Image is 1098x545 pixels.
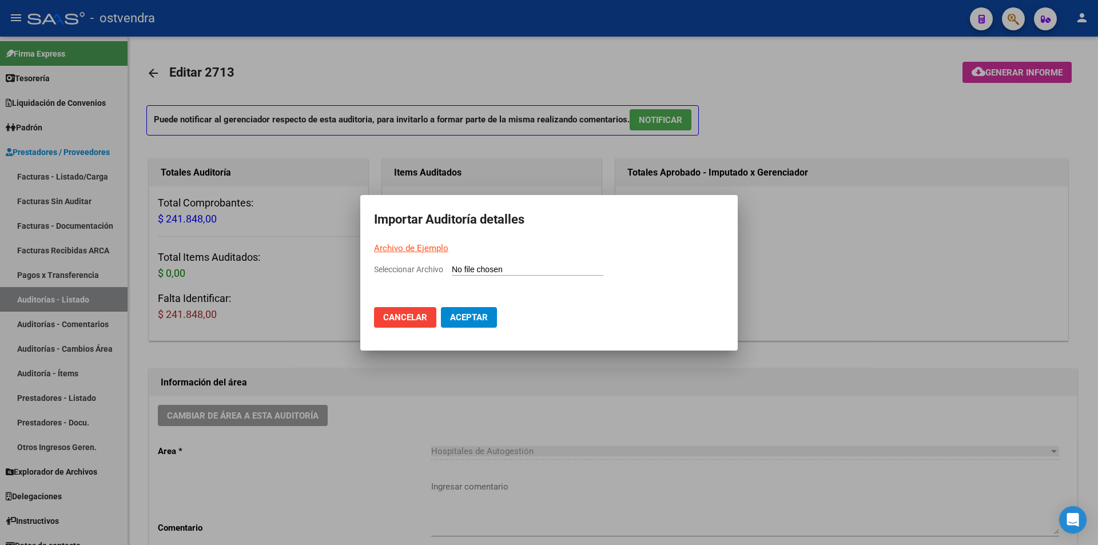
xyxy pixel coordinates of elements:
[374,265,443,274] span: Seleccionar Archivo
[1059,506,1087,534] div: Open Intercom Messenger
[374,209,724,230] h2: Importar Auditoría detalles
[374,307,436,328] button: Cancelar
[383,312,427,323] span: Cancelar
[441,307,497,328] button: Aceptar
[374,243,448,253] a: Archivo de Ejemplo
[450,312,488,323] span: Aceptar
